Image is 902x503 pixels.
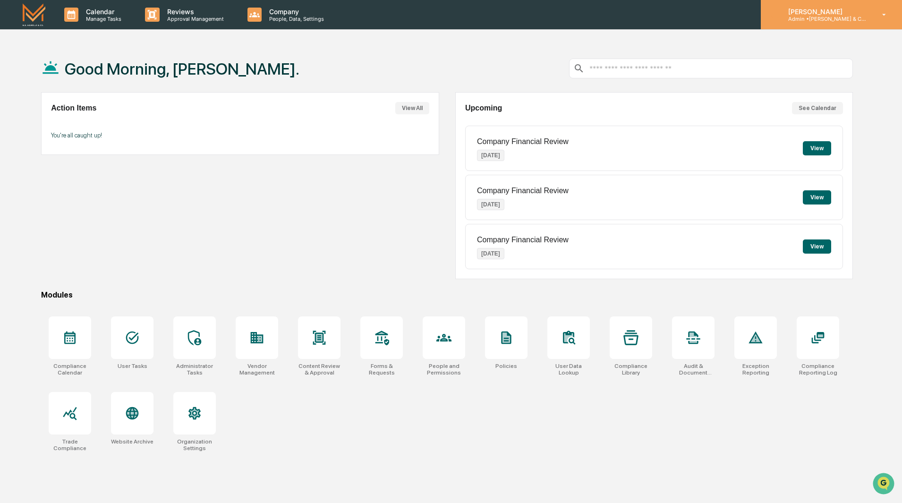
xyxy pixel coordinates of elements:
[477,236,569,244] p: Company Financial Review
[9,20,172,35] p: How can we help?
[262,16,329,22] p: People, Data, Settings
[160,8,229,16] p: Reviews
[6,115,65,132] a: 🖐️Preclearance
[477,150,504,161] p: [DATE]
[32,82,119,89] div: We're available if you need us!
[9,72,26,89] img: 1746055101610-c473b297-6a78-478c-a979-82029cc54cd1
[360,363,403,376] div: Forms & Requests
[803,141,831,155] button: View
[423,363,465,376] div: People and Permissions
[68,120,76,128] div: 🗄️
[781,16,868,22] p: Admin • [PERSON_NAME] & Co. - BD
[19,119,61,128] span: Preclearance
[797,363,839,376] div: Compliance Reporting Log
[803,190,831,205] button: View
[395,102,429,114] button: View All
[477,248,504,259] p: [DATE]
[41,290,853,299] div: Modules
[610,363,652,376] div: Compliance Library
[477,137,569,146] p: Company Financial Review
[118,363,147,369] div: User Tasks
[495,363,517,369] div: Policies
[161,75,172,86] button: Start new chat
[32,72,155,82] div: Start new chat
[78,119,117,128] span: Attestations
[547,363,590,376] div: User Data Lookup
[78,16,126,22] p: Manage Tasks
[792,102,843,114] button: See Calendar
[9,120,17,128] div: 🖐️
[236,363,278,376] div: Vendor Management
[67,160,114,167] a: Powered byPylon
[262,8,329,16] p: Company
[49,363,91,376] div: Compliance Calendar
[94,160,114,167] span: Pylon
[734,363,777,376] div: Exception Reporting
[51,104,96,112] h2: Action Items
[65,115,121,132] a: 🗄️Attestations
[173,438,216,452] div: Organization Settings
[49,438,91,452] div: Trade Compliance
[781,8,868,16] p: [PERSON_NAME]
[65,60,299,78] h1: Good Morning, [PERSON_NAME].
[477,187,569,195] p: Company Financial Review
[6,133,63,150] a: 🔎Data Lookup
[78,8,126,16] p: Calendar
[672,363,715,376] div: Audit & Document Logs
[51,132,429,139] p: You're all caught up!
[111,438,153,445] div: Website Archive
[23,3,45,26] img: logo
[298,363,340,376] div: Content Review & Approval
[465,104,502,112] h2: Upcoming
[477,199,504,210] p: [DATE]
[173,363,216,376] div: Administrator Tasks
[160,16,229,22] p: Approval Management
[19,137,60,146] span: Data Lookup
[9,138,17,145] div: 🔎
[872,472,897,497] iframe: Open customer support
[803,239,831,254] button: View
